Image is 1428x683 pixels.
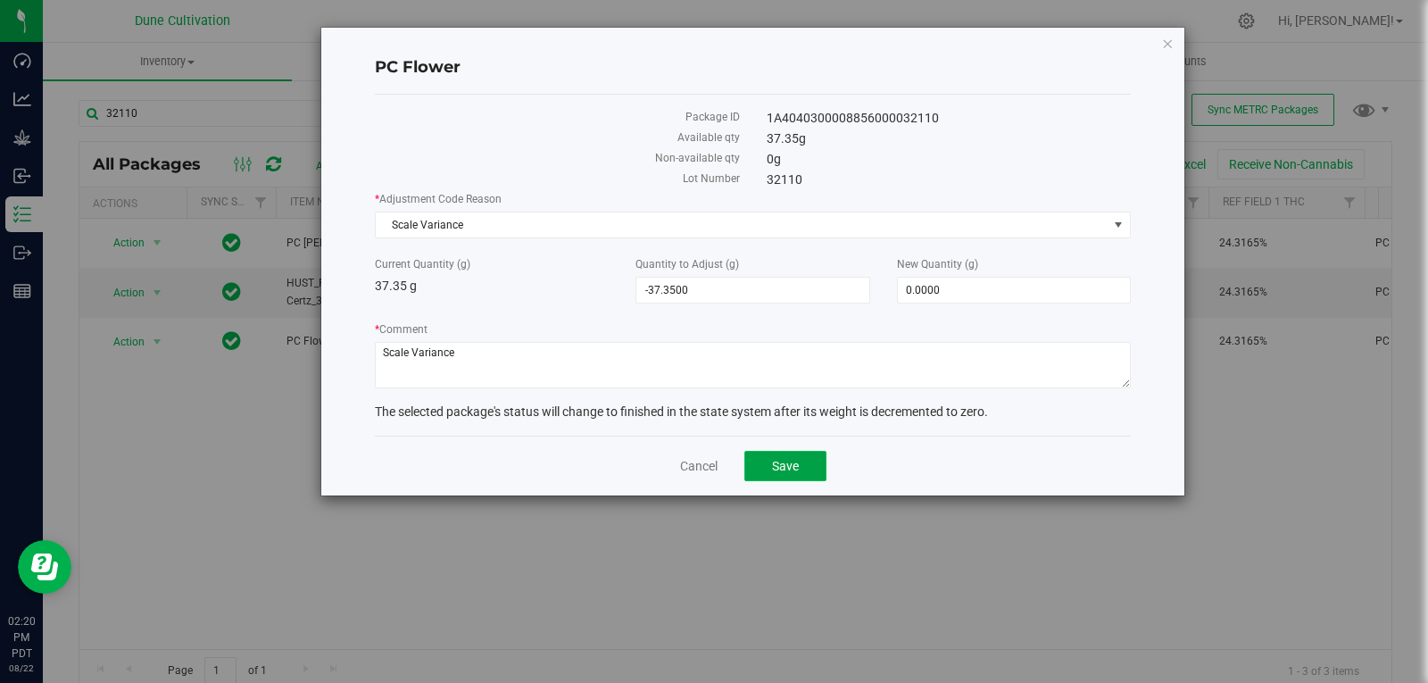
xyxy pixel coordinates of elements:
[375,279,417,293] span: 37.35 g
[753,171,1145,189] div: 32110
[375,191,1131,207] label: Adjustment Code Reason
[375,256,609,272] label: Current Quantity (g)
[375,150,740,166] label: Non-available qty
[375,321,1131,337] label: Comment
[772,459,799,473] span: Save
[18,540,71,594] iframe: Resource center
[897,256,1131,272] label: New Quantity (g)
[375,109,740,125] label: Package ID
[635,256,869,272] label: Quantity to Adjust (g)
[799,131,806,146] span: g
[753,109,1145,128] div: 1A4040300008856000032110
[774,152,781,166] span: g
[744,451,826,481] button: Save
[1108,212,1130,237] span: select
[898,278,1130,303] input: 0.0000
[767,131,806,146] span: 37.35
[375,129,740,146] label: Available qty
[375,171,740,187] label: Lot Number
[636,278,868,303] input: -37.3500
[680,457,718,475] a: Cancel
[767,152,781,166] span: 0
[376,212,1108,237] span: Scale Variance
[375,404,988,419] span: The selected package's status will change to finished in the state system after its weight is dec...
[375,56,1131,79] h4: PC Flower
